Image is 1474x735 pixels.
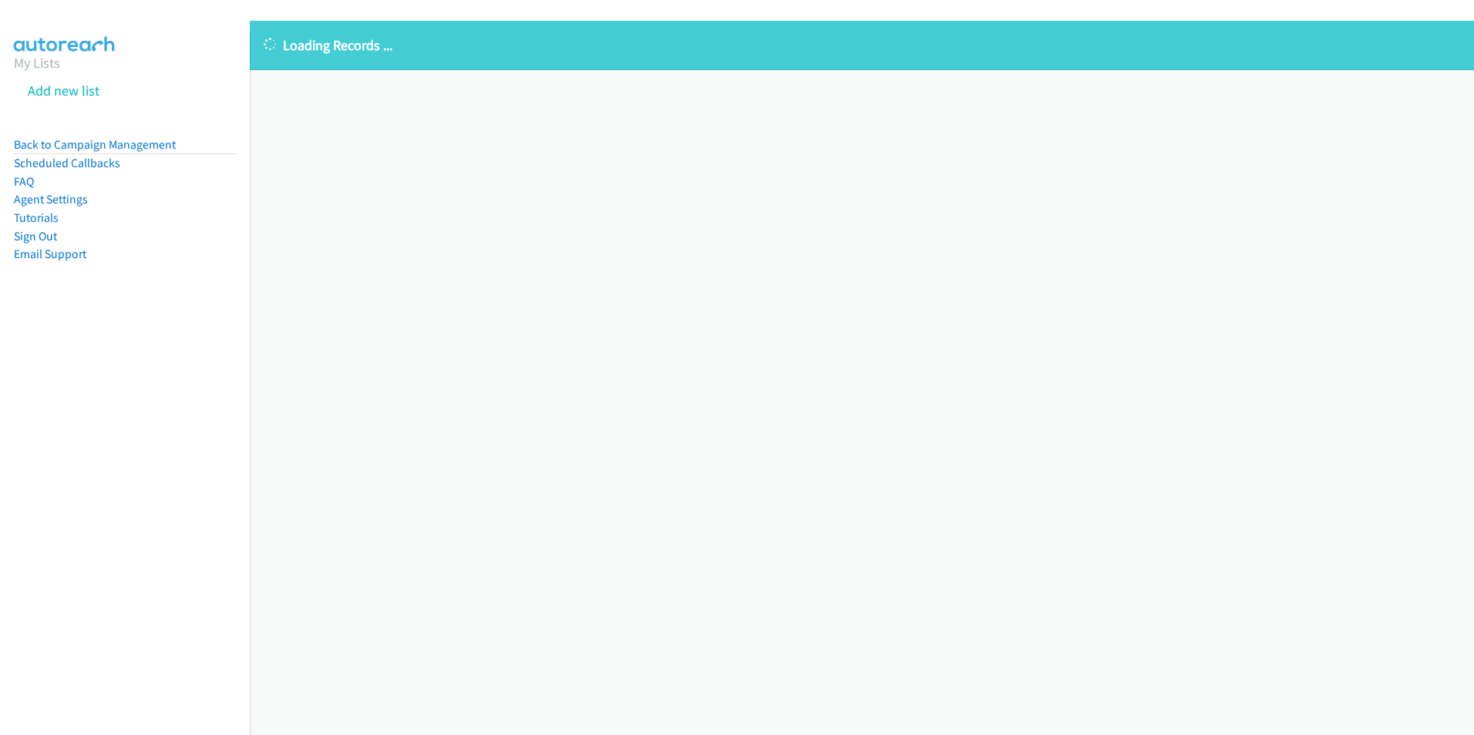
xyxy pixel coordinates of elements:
a: Tutorials [14,210,59,225]
a: Sign Out [14,229,57,243]
a: Add new list [28,82,99,99]
a: Agent Settings [14,192,88,206]
p: Loading Records ... [264,35,1460,55]
a: My Lists [14,54,60,72]
a: Scheduled Callbacks [14,156,120,170]
a: Back to Campaign Management [14,137,176,152]
a: Email Support [14,247,86,261]
a: FAQ [14,174,34,189]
